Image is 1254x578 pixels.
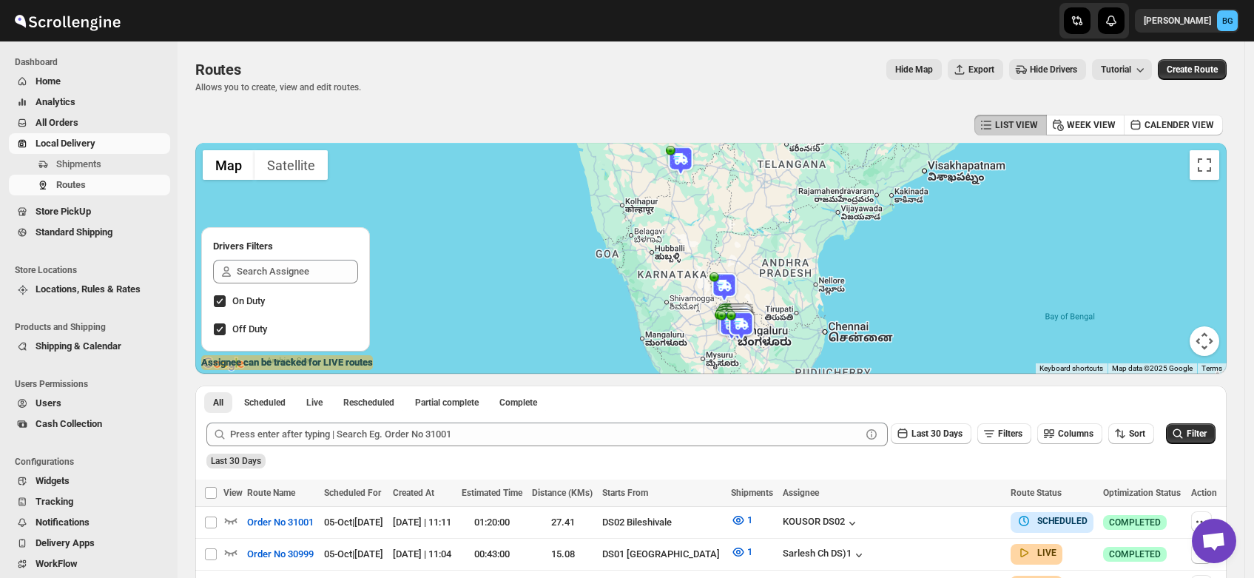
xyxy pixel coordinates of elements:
span: Off Duty [232,323,267,335]
input: Search Assignee [237,260,358,283]
span: 1 [747,546,752,557]
div: KOUSOR DS02 [783,516,860,531]
span: All [213,397,223,409]
span: CALENDER VIEW [1145,119,1214,131]
span: Locations, Rules & Rates [36,283,141,295]
span: Order No 31001 [247,515,314,530]
span: Filters [998,429,1022,439]
button: Show satellite imagery [254,150,328,180]
span: Distance (KMs) [532,488,593,498]
h2: Drivers Filters [213,239,358,254]
span: All Orders [36,117,78,128]
button: Shipping & Calendar [9,336,170,357]
button: LIST VIEW [974,115,1047,135]
span: 1 [747,514,752,525]
span: Columns [1058,429,1093,439]
button: Routes [9,175,170,195]
span: Brajesh Giri [1217,10,1238,31]
div: 01:20:00 [462,515,523,530]
text: BG [1222,16,1233,26]
span: Rescheduled [343,397,394,409]
button: Create Route [1158,59,1227,80]
span: On Duty [232,295,265,306]
span: Hide Drivers [1030,64,1077,75]
span: Action [1191,488,1217,498]
button: Users [9,393,170,414]
button: Columns [1037,423,1102,444]
a: Open this area in Google Maps (opens a new window) [199,354,248,374]
span: Create Route [1167,64,1218,75]
span: Partial complete [415,397,479,409]
div: DS01 [GEOGRAPHIC_DATA] [602,547,722,562]
span: Last 30 Days [911,429,963,439]
button: User menu [1135,9,1239,33]
button: WorkFlow [9,554,170,574]
button: Filters [977,423,1031,444]
span: Local Delivery [36,138,95,149]
span: Last 30 Days [211,456,261,466]
img: ScrollEngine [12,2,123,39]
button: Widgets [9,471,170,491]
button: Shipments [9,154,170,175]
span: Live [306,397,323,409]
span: Users [36,397,61,409]
span: Scheduled For [324,488,381,498]
span: Users Permissions [15,378,170,390]
span: WorkFlow [36,558,78,569]
button: Cash Collection [9,414,170,434]
button: Sarlesh Ch DS)1 [783,548,866,562]
button: SCHEDULED [1017,514,1088,528]
button: Order No 31001 [238,511,323,534]
span: Tracking [36,496,73,507]
img: Google [199,354,248,374]
span: LIST VIEW [995,119,1038,131]
span: Created At [393,488,434,498]
button: Export [948,59,1003,80]
span: Export [968,64,994,75]
span: COMPLETED [1109,548,1161,560]
span: Optimization Status [1103,488,1181,498]
label: Assignee can be tracked for LIVE routes [201,355,373,370]
button: All Orders [9,112,170,133]
span: Route Name [247,488,295,498]
button: Tracking [9,491,170,512]
button: 1 [722,540,761,564]
input: Press enter after typing | Search Eg. Order No 31001 [230,423,861,446]
span: Configurations [15,456,170,468]
span: Shipping & Calendar [36,340,121,352]
span: Notifications [36,517,90,528]
span: Standard Shipping [36,226,112,238]
div: 27.41 [532,515,593,530]
span: Estimated Time [462,488,522,498]
span: View [223,488,243,498]
button: Hide Drivers [1009,59,1086,80]
span: Delivery Apps [36,537,95,548]
span: Cash Collection [36,418,102,429]
button: Notifications [9,512,170,533]
button: Map camera controls [1190,326,1219,356]
button: Delivery Apps [9,533,170,554]
button: Order No 30999 [238,542,323,566]
span: Home [36,75,61,87]
span: Products and Shipping [15,321,170,333]
span: Route Status [1011,488,1062,498]
span: Shipments [731,488,773,498]
span: Order No 30999 [247,547,314,562]
span: Routes [195,61,241,78]
button: CALENDER VIEW [1124,115,1223,135]
button: WEEK VIEW [1046,115,1125,135]
button: Filter [1166,423,1216,444]
span: Hide Map [895,64,933,75]
span: Map data ©2025 Google [1112,364,1193,372]
span: Assignee [783,488,819,498]
p: Allows you to create, view and edit routes. [195,81,361,93]
b: SCHEDULED [1037,516,1088,526]
span: Routes [56,179,86,190]
div: [DATE] | 11:04 [393,547,452,562]
span: Starts From [602,488,648,498]
button: Map action label [886,59,942,80]
span: Shipments [56,158,101,169]
button: Keyboard shortcuts [1039,363,1103,374]
span: Filter [1187,429,1207,439]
